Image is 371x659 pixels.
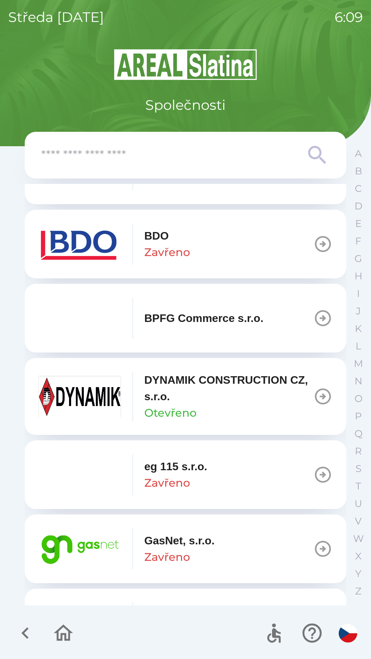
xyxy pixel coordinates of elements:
p: D [355,200,362,212]
p: E [355,218,362,230]
p: 6:09 [335,7,363,27]
button: eg 115 s.r.o.Zavřeno [25,440,346,509]
button: B [350,162,367,180]
p: J [356,305,361,317]
img: 95bd5263-4d84-4234-8c68-46e365c669f1.png [38,528,121,569]
p: BPFG Commerce s.r.o. [144,310,263,326]
p: středa [DATE] [8,7,104,27]
button: N [350,372,367,390]
p: V [355,515,362,527]
button: W [350,530,367,547]
p: Zavřeno [144,549,190,565]
p: O [355,393,362,405]
p: Z [355,585,361,597]
button: A [350,145,367,162]
p: R [355,445,362,457]
img: 2bd567fa-230c-43b3-b40d-8aef9e429395.png [38,602,121,644]
p: GasNet, s.r.o. [144,532,215,549]
button: J [350,302,367,320]
p: G [355,253,362,265]
button: O [350,390,367,407]
button: M [350,355,367,372]
p: DYNAMIK CONSTRUCTION CZ, s.r.o. [144,372,313,405]
p: K [355,323,362,335]
p: X [355,550,361,562]
button: Y [350,565,367,582]
button: F [350,232,367,250]
button: I [350,285,367,302]
button: D [350,197,367,215]
p: Y [355,568,361,580]
p: Zavřeno [144,244,190,261]
p: I [357,288,360,300]
p: Zavřeno [144,475,190,491]
p: P [355,410,362,422]
img: f3b1b367-54a7-43c8-9d7e-84e812667233.png [38,298,121,339]
p: S [356,463,361,475]
p: F [355,235,361,247]
button: BDOZavřeno [25,210,346,278]
p: Společnosti [145,95,226,115]
button: E [350,215,367,232]
button: S [350,460,367,477]
p: M [354,358,363,370]
button: G [350,250,367,267]
button: X [350,547,367,565]
button: Gas Storage CZ, s.r.o.Zavřeno [25,589,346,657]
button: K [350,320,367,337]
img: Logo [25,48,346,81]
p: L [356,340,361,352]
button: DYNAMIK CONSTRUCTION CZ, s.r.o.Otevřeno [25,358,346,435]
p: Otevřeno [144,405,196,421]
p: Q [355,428,362,440]
button: GasNet, s.r.o.Zavřeno [25,515,346,583]
p: A [355,148,362,160]
p: eg 115 s.r.o. [144,458,207,475]
p: W [353,533,364,545]
img: ae7449ef-04f1-48ed-85b5-e61960c78b50.png [38,223,121,265]
button: R [350,442,367,460]
p: BDO [144,228,169,244]
button: U [350,495,367,512]
p: H [355,270,362,282]
p: U [355,498,362,510]
p: C [355,183,362,195]
button: P [350,407,367,425]
button: L [350,337,367,355]
img: cs flag [339,624,357,643]
button: C [350,180,367,197]
button: V [350,512,367,530]
img: 1a4889b5-dc5b-4fa6-815e-e1339c265386.png [38,454,121,495]
p: N [355,375,362,387]
p: B [355,165,362,177]
p: T [356,480,361,492]
button: Q [350,425,367,442]
button: Z [350,582,367,600]
button: H [350,267,367,285]
button: T [350,477,367,495]
img: 9aa1c191-0426-4a03-845b-4981a011e109.jpeg [38,376,121,417]
button: BPFG Commerce s.r.o. [25,284,346,352]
